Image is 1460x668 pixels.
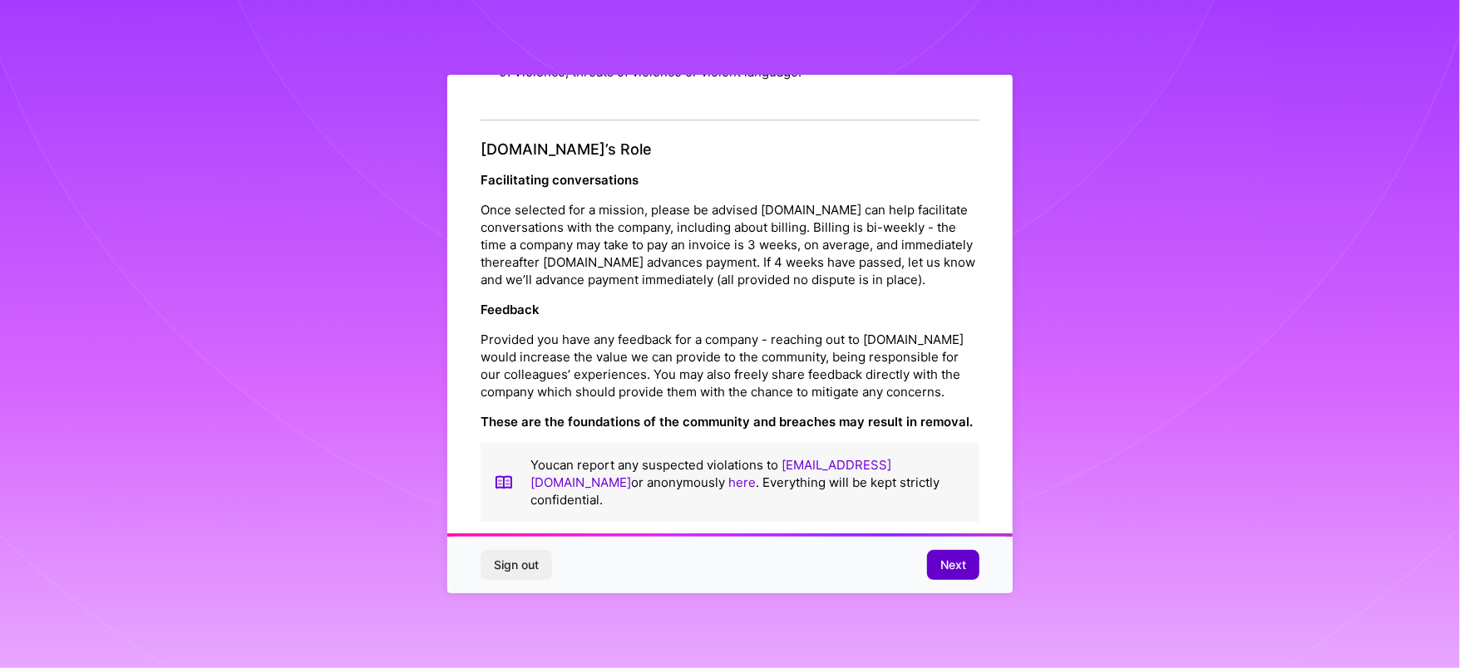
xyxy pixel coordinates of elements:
h4: [DOMAIN_NAME]’s Role [481,140,979,159]
strong: Facilitating conversations [481,172,639,188]
strong: These are the foundations of the community and breaches may result in removal. [481,414,973,430]
span: Sign out [494,557,539,573]
a: here [728,474,756,490]
p: Once selected for a mission, please be advised [DOMAIN_NAME] can help facilitate conversations wi... [481,201,979,288]
a: [EMAIL_ADDRESS][DOMAIN_NAME] [530,457,891,490]
button: Next [927,550,979,580]
img: book icon [494,456,514,508]
p: Provided you have any feedback for a company - reaching out to [DOMAIN_NAME] would increase the v... [481,331,979,400]
span: Next [940,557,966,573]
strong: Feedback [481,302,540,317]
p: You can report any suspected violations to or anonymously . Everything will be kept strictly conf... [530,456,966,508]
button: Sign out [481,550,552,580]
